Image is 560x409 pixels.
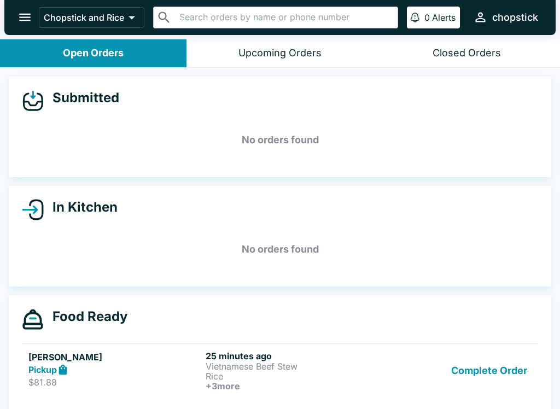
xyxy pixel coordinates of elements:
[44,199,118,215] h4: In Kitchen
[206,371,378,381] p: Rice
[28,364,57,375] strong: Pickup
[28,377,201,388] p: $81.88
[206,350,378,361] h6: 25 minutes ago
[44,90,119,106] h4: Submitted
[469,5,542,29] button: chopstick
[492,11,538,24] div: chopstick
[11,3,39,31] button: open drawer
[433,47,501,60] div: Closed Orders
[22,120,538,160] h5: No orders found
[447,350,532,391] button: Complete Order
[28,350,201,364] h5: [PERSON_NAME]
[206,381,378,391] h6: + 3 more
[44,12,124,23] p: Chopstick and Rice
[176,10,393,25] input: Search orders by name or phone number
[432,12,456,23] p: Alerts
[39,7,144,28] button: Chopstick and Rice
[424,12,430,23] p: 0
[44,308,127,325] h4: Food Ready
[63,47,124,60] div: Open Orders
[22,343,538,398] a: [PERSON_NAME]Pickup$81.8825 minutes agoVietnamese Beef StewRice+3moreComplete Order
[206,361,378,371] p: Vietnamese Beef Stew
[22,230,538,269] h5: No orders found
[238,47,322,60] div: Upcoming Orders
